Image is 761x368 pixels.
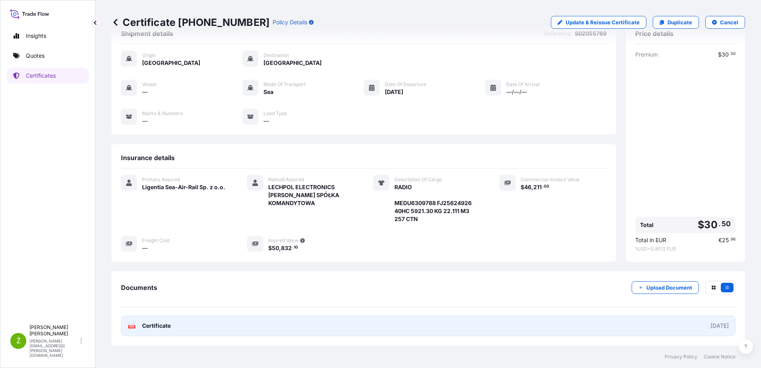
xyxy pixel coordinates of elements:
[268,245,272,251] span: $
[7,48,89,64] a: Quotes
[263,110,287,117] span: Load Type
[722,221,731,226] span: 50
[142,59,200,67] span: [GEOGRAPHIC_DATA]
[121,315,736,336] a: PDFCertificate[DATE]
[635,246,736,252] span: 1 USD = 0.8512 EUR
[142,81,156,88] span: Vessel
[394,183,480,223] span: RADIO MEDU6309788 FJ25624926 40HC 5921.30 KG 22.111 M3 257 CTN
[698,220,704,230] span: $
[722,52,729,57] span: 30
[667,18,692,26] p: Duplicate
[142,322,171,330] span: Certificate
[263,88,273,96] span: Sea
[142,52,156,59] span: Origin
[16,337,21,345] span: Ż
[263,81,306,88] span: Mode of Transport
[142,110,183,117] span: Marks & Numbers
[263,52,289,59] span: Destination
[394,176,442,183] span: Description Of Cargo
[705,16,745,29] button: Cancel
[718,221,721,226] span: .
[7,28,89,44] a: Insights
[129,325,135,328] text: PDF
[111,16,269,29] p: Certificate [PHONE_NUMBER]
[635,236,666,244] span: Total in EUR
[142,183,225,191] span: Ligentia Sea-Air-Rail Sp. z o.o.
[263,117,269,125] span: —
[121,154,175,162] span: Insurance details
[268,237,299,244] span: Insured Value
[653,16,699,29] a: Duplicate
[635,51,658,59] span: Premium
[722,237,729,243] span: 25
[544,185,549,188] span: 00
[29,339,79,358] p: [PERSON_NAME][EMAIL_ADDRESS][PERSON_NAME][DOMAIN_NAME]
[26,72,56,80] p: Certificates
[506,88,527,96] span: —/—/—
[279,245,281,251] span: ,
[26,52,45,60] p: Quotes
[385,88,403,96] span: [DATE]
[729,53,730,55] span: .
[665,354,697,360] a: Privacy Policy
[524,184,531,190] span: 46
[272,245,279,251] span: 50
[29,324,79,337] p: [PERSON_NAME] [PERSON_NAME]
[506,81,540,88] span: Date of Arrival
[718,237,722,243] span: €
[142,244,148,252] span: —
[731,53,736,55] span: 50
[26,32,46,40] p: Insights
[646,284,692,292] p: Upload Document
[142,176,180,183] span: Primary Assured
[704,220,717,230] span: 30
[294,246,298,249] span: 10
[281,245,292,251] span: 832
[121,284,157,292] span: Documents
[273,18,307,26] p: Policy Details
[385,81,426,88] span: Date of Departure
[7,68,89,84] a: Certificates
[263,59,322,67] span: [GEOGRAPHIC_DATA]
[142,237,170,244] span: Freight Cost
[292,246,293,249] span: .
[729,238,730,241] span: .
[720,18,738,26] p: Cancel
[521,176,580,183] span: Commercial Invoice Value
[533,184,542,190] span: 211
[566,18,640,26] p: Update & Reissue Certificate
[632,281,699,294] button: Upload Document
[521,184,524,190] span: $
[710,322,729,330] div: [DATE]
[531,184,533,190] span: ,
[542,185,543,188] span: .
[731,238,736,241] span: 96
[268,176,304,183] span: Named Assured
[551,16,646,29] a: Update & Reissue Certificate
[704,354,736,360] a: Cookie Notice
[640,221,654,229] span: Total
[718,52,722,57] span: $
[142,88,148,96] span: —
[142,117,148,125] span: —
[268,183,354,207] span: LECHPOL ELECTRONICS [PERSON_NAME] SPÓŁKA KOMANDYTOWA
